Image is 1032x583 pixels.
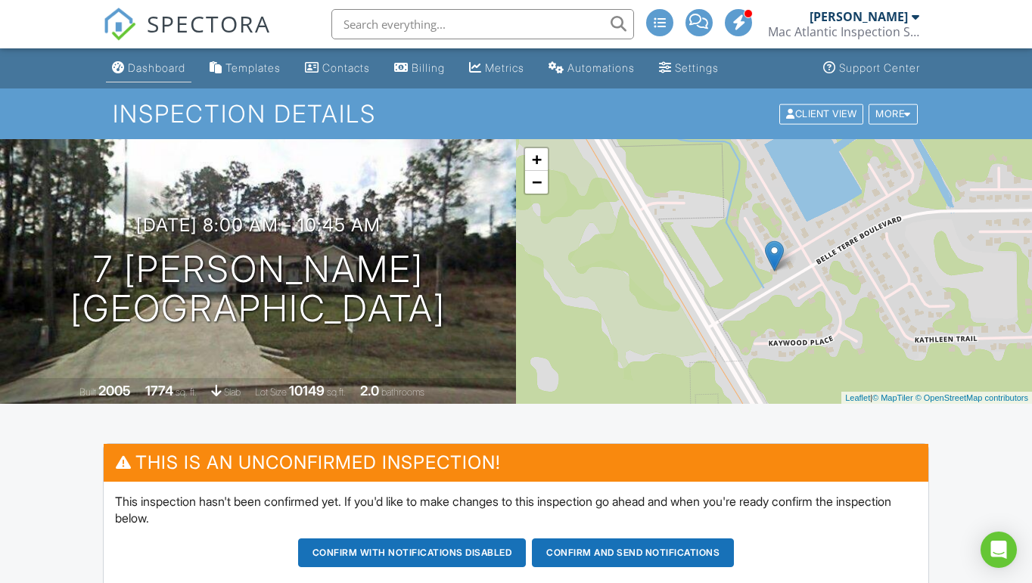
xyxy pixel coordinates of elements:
[653,54,725,82] a: Settings
[147,8,271,39] span: SPECTORA
[136,215,381,235] h3: [DATE] 8:00 am - 10:45 am
[106,54,191,82] a: Dashboard
[145,383,173,398] div: 1774
[525,148,548,171] a: Zoom in
[845,393,870,402] a: Leaflet
[542,54,641,82] a: Automations (Advanced)
[103,20,271,52] a: SPECTORA
[289,383,325,398] div: 10149
[463,54,530,82] a: Metrics
[70,250,446,330] h1: 7 [PERSON_NAME] [GEOGRAPHIC_DATA]
[768,24,919,39] div: Mac Atlantic Inspection Services LLC
[299,54,376,82] a: Contacts
[485,61,524,74] div: Metrics
[810,9,908,24] div: [PERSON_NAME]
[839,61,920,74] div: Support Center
[298,538,527,567] button: Confirm with notifications disabled
[327,386,346,398] span: sq.ft.
[981,532,1017,568] div: Open Intercom Messenger
[817,54,926,82] a: Support Center
[388,54,451,82] a: Billing
[915,393,1028,402] a: © OpenStreetMap contributors
[412,61,445,74] div: Billing
[567,61,635,74] div: Automations
[779,104,863,124] div: Client View
[532,538,734,567] button: Confirm and send notifications
[176,386,197,398] span: sq. ft.
[869,104,918,124] div: More
[255,386,287,398] span: Lot Size
[331,9,634,39] input: Search everything...
[103,8,136,41] img: The Best Home Inspection Software - Spectora
[381,386,424,398] span: bathrooms
[225,61,281,74] div: Templates
[322,61,370,74] div: Contacts
[115,493,916,527] p: This inspection hasn't been confirmed yet. If you'd like to make changes to this inspection go ah...
[525,171,548,194] a: Zoom out
[128,61,185,74] div: Dashboard
[104,444,928,481] h3: This is an Unconfirmed Inspection!
[360,383,379,398] div: 2.0
[204,54,287,82] a: Templates
[113,101,919,127] h1: Inspection Details
[79,386,96,398] span: Built
[872,393,913,402] a: © MapTiler
[841,392,1032,405] div: |
[675,61,719,74] div: Settings
[98,383,131,398] div: 2005
[778,107,867,119] a: Client View
[224,386,241,398] span: slab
